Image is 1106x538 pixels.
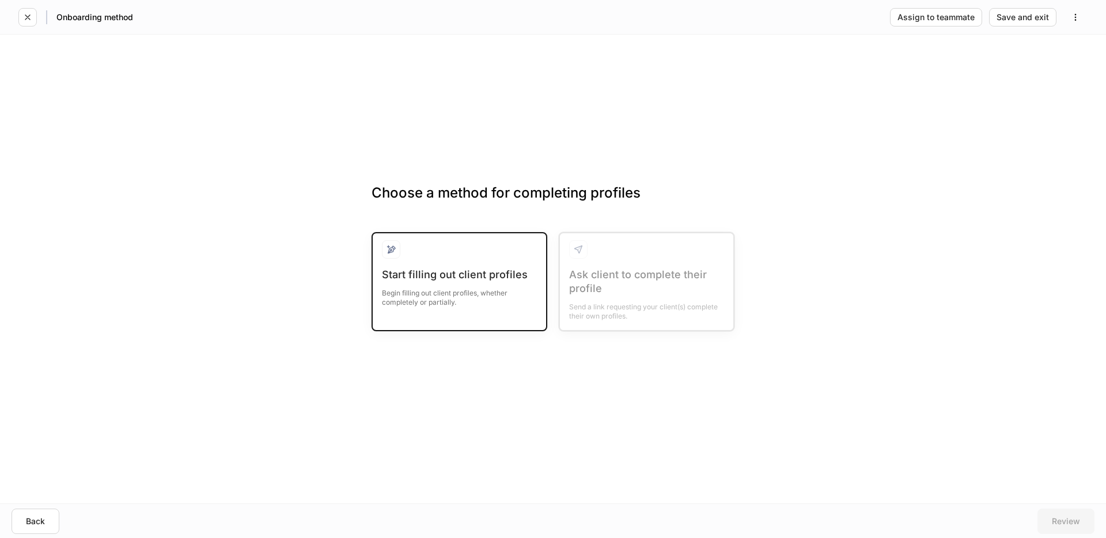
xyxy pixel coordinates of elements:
[26,517,45,525] div: Back
[382,282,537,307] div: Begin filling out client profiles, whether completely or partially.
[890,8,982,26] button: Assign to teammate
[989,8,1056,26] button: Save and exit
[382,268,537,282] div: Start filling out client profiles
[12,509,59,534] button: Back
[372,184,734,221] h3: Choose a method for completing profiles
[997,13,1049,21] div: Save and exit
[56,12,133,23] h5: Onboarding method
[897,13,975,21] div: Assign to teammate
